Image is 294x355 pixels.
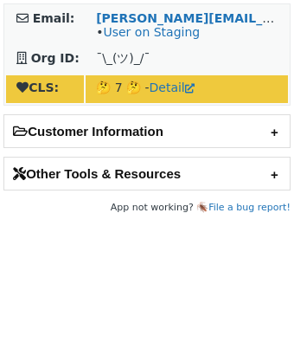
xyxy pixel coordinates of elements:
[96,51,150,65] span: ¯\_(ツ)_/¯
[4,158,290,190] h2: Other Tools & Resources
[86,75,288,103] td: 🤔 7 🤔 -
[96,25,200,39] span: •
[3,199,291,216] footer: App not working? 🪳
[4,115,290,147] h2: Customer Information
[31,51,80,65] strong: Org ID:
[208,202,291,213] a: File a bug report!
[33,11,75,25] strong: Email:
[150,81,195,94] a: Detail
[103,25,200,39] a: User on Staging
[16,81,59,94] strong: CLS:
